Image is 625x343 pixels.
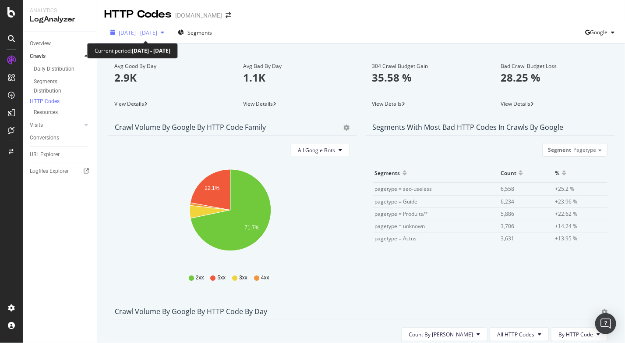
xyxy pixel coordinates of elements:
div: gear [344,125,350,131]
div: Segments [375,166,400,180]
button: By HTTP Code [551,327,607,341]
text: 71.7% [244,225,259,231]
div: [DOMAIN_NAME] [175,11,222,20]
button: Segments [178,25,212,39]
span: 6,234 [501,198,514,205]
span: By HTTP Code [558,331,593,338]
span: 3xx [239,274,247,282]
a: HTTP Codes [30,97,91,106]
span: 3,706 [501,222,514,230]
div: Visits [30,121,43,130]
a: Crawls [30,52,82,61]
div: gear [601,309,607,315]
button: [DATE] - [DATE] [104,29,170,37]
a: URL Explorer [30,150,91,159]
span: +14.24 % [555,222,578,230]
div: HTTP Codes [104,7,172,22]
span: +23.96 % [555,198,578,205]
a: Overview [30,39,91,48]
span: 4xx [261,274,269,282]
div: Analytics [30,7,90,14]
button: Count By [PERSON_NAME] [401,327,487,341]
a: Logfiles Explorer [30,167,91,176]
div: LogAnalyzer [30,14,90,25]
span: pagetype = Actus [375,235,417,242]
div: Current period: [95,47,170,54]
span: +13.95 % [555,235,578,242]
p: 28.25 % [501,70,608,85]
div: Segments Distribution [34,77,82,96]
div: 304 Crawl Budget Gain [372,62,479,70]
div: % [555,166,560,180]
span: Segments [187,29,212,36]
span: View Details [114,100,144,107]
span: View Details [372,100,402,107]
div: Conversions [30,133,59,143]
span: Count By Day [409,331,473,338]
div: Open Intercom Messenger [595,313,616,334]
div: Avg Bad By Day [243,62,350,70]
span: View Details [243,100,273,107]
span: +22.62 % [555,210,578,218]
span: 3,631 [501,235,514,242]
span: View Details [501,100,531,107]
span: All Google Bots [298,146,335,154]
button: All HTTP Codes [490,327,549,341]
a: Visits [30,121,82,130]
div: Avg Good By Day [114,62,221,70]
span: Google [590,29,607,36]
span: 2xx [196,274,204,282]
svg: A chart. [115,164,346,266]
a: Conversions [30,133,91,143]
div: Bad Crawl Budget Loss [501,62,608,70]
text: 22.1% [205,186,219,192]
a: Resources [34,108,91,117]
span: 5,886 [501,210,514,218]
span: 6,558 [501,185,514,193]
p: 35.58 % [372,70,479,85]
span: pagetype = Produits/* [375,210,428,218]
div: Logfiles Explorer [30,167,69,176]
span: pagetype = seo-useless [375,185,432,193]
a: Daily Distribution [34,64,91,74]
div: Overview [30,39,51,48]
p: 1.1K [243,70,350,85]
div: URL Explorer [30,150,60,159]
button: All Google Bots [291,143,350,157]
div: Daily Distribution [34,64,74,74]
div: Resources [34,108,58,117]
b: [DATE] - [DATE] [132,47,170,54]
a: Segments Distribution [34,77,91,96]
div: Segments with most bad HTTP codes in Crawls by google [373,123,564,132]
p: 2.9K [114,70,221,85]
span: 5xx [218,274,226,282]
span: All HTTP Codes [497,331,534,338]
div: HTTP Codes [30,98,60,105]
span: [DATE] - [DATE] [119,29,157,36]
span: pagetype = unknown [375,222,425,230]
span: Segment [548,146,571,154]
span: pagetype = Guide [375,198,418,205]
div: arrow-right-arrow-left [226,12,231,18]
span: Pagetype [573,146,596,154]
div: Crawl Volume by google by HTTP Code by Day [115,307,267,316]
span: +25.2 % [555,185,575,193]
div: Count [501,166,516,180]
div: Crawl Volume by google by HTTP Code Family [115,123,266,132]
div: Crawls [30,52,46,61]
button: Google [585,25,618,39]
